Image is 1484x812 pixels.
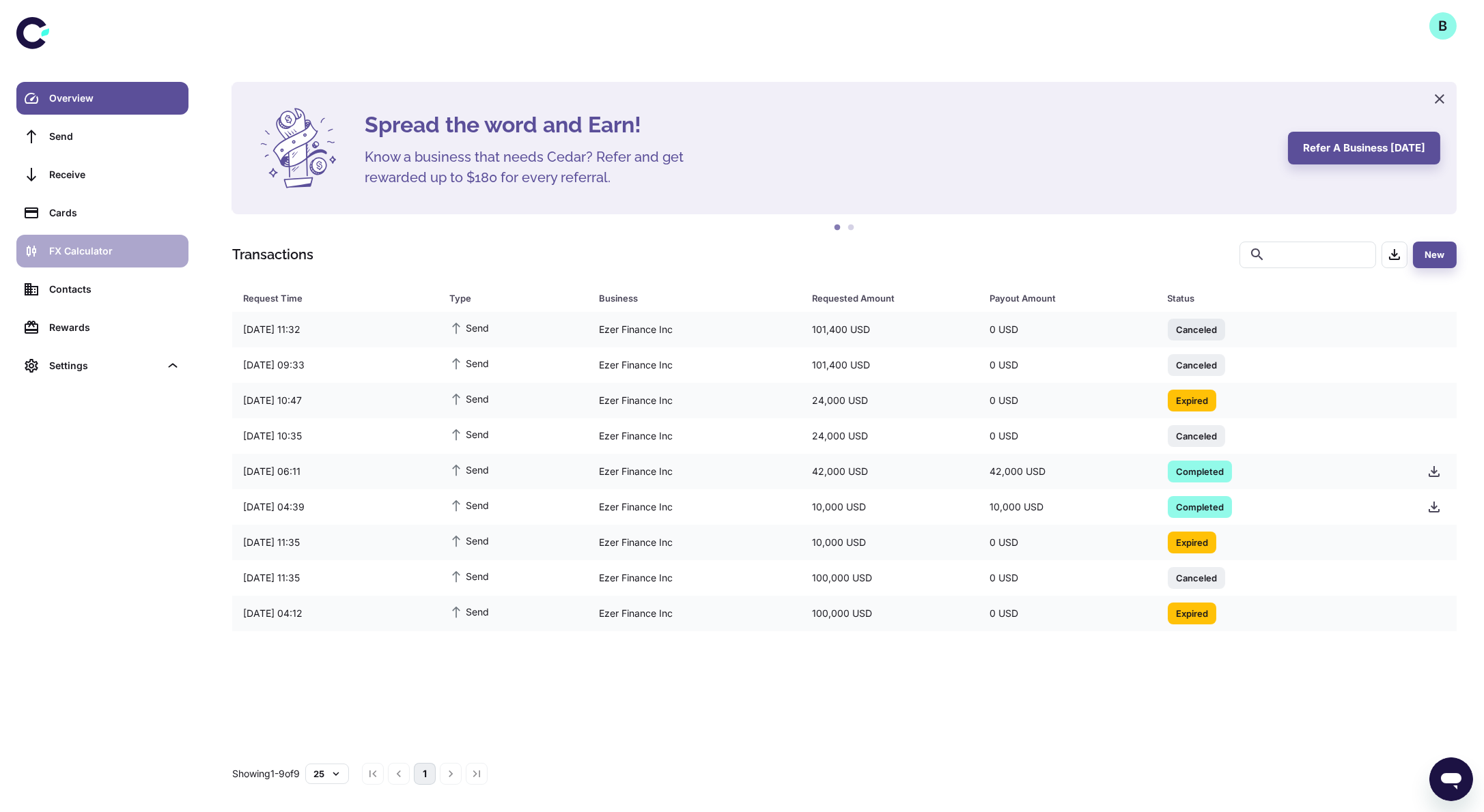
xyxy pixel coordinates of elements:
a: Cards [16,197,188,229]
h4: Spread the word and Earn! [365,108,1272,141]
div: Ezer Finance Inc [588,388,801,414]
div: Settings [49,358,160,373]
div: [DATE] 11:35 [232,530,438,555]
div: 100,000 USD [801,600,979,626]
a: FX Calculator [16,235,188,267]
div: 0 USD [979,388,1156,414]
div: Payout Amount [990,289,1133,308]
div: 10,000 USD [979,494,1156,520]
div: Request Time [243,289,415,308]
div: 0 USD [979,423,1156,449]
span: Canceled [1168,322,1225,336]
div: Ezer Finance Inc [588,352,801,378]
div: [DATE] 10:35 [232,423,438,449]
span: Completed [1168,464,1232,478]
div: 0 USD [979,565,1156,591]
a: Rewards [16,311,188,344]
span: Send [449,426,489,441]
div: Ezer Finance Inc [588,423,801,449]
div: [DATE] 06:11 [232,459,438,484]
span: Expired [1168,606,1216,620]
a: Send [16,120,188,153]
span: Status [1168,289,1400,308]
a: Contacts [16,273,188,306]
div: Send [49,129,180,144]
a: Receive [16,158,188,191]
div: 101,400 USD [801,352,979,378]
span: Expired [1168,535,1216,549]
span: Send [449,391,489,406]
div: Overview [49,91,180,106]
span: Canceled [1168,358,1225,371]
div: [DATE] 04:39 [232,494,438,520]
div: [DATE] 11:32 [232,317,438,343]
div: Rewards [49,320,180,335]
iframe: Button to launch messaging window [1429,757,1473,801]
span: Send [449,462,489,477]
div: 0 USD [979,317,1156,343]
button: 1 [831,221,845,235]
div: Ezer Finance Inc [588,565,801,591]
div: 10,000 USD [801,494,979,520]
span: Send [449,320,489,335]
div: 0 USD [979,352,1156,378]
div: 24,000 USD [801,388,979,414]
div: 24,000 USD [801,423,979,449]
span: Request Time [243,289,433,308]
span: Send [449,497,489,512]
div: Requested Amount [812,289,955,308]
button: page 1 [414,763,436,785]
a: Overview [16,82,188,115]
span: Completed [1168,499,1232,513]
div: [DATE] 09:33 [232,352,438,378]
div: Ezer Finance Inc [588,494,801,520]
div: 42,000 USD [801,459,979,484]
div: Settings [16,349,188,382]
div: Contacts [49,282,180,297]
div: 0 USD [979,600,1156,626]
p: Showing 1-9 of 9 [232,766,300,781]
div: 10,000 USD [801,530,979,555]
span: Canceled [1168,429,1225,442]
span: Payout Amount [990,289,1151,308]
button: B [1429,12,1457,40]
h5: Know a business that needs Cedar? Refer and get rewarded up to $180 for every referral. [365,147,706,188]
div: Ezer Finance Inc [588,600,801,626]
span: Type [449,289,583,308]
div: Status [1168,289,1382,308]
button: 25 [305,764,349,784]
div: FX Calculator [49,244,180,259]
button: Refer a business [DATE] [1288,132,1440,164]
div: [DATE] 10:47 [232,388,438,414]
div: [DATE] 11:35 [232,565,438,591]
div: 0 USD [979,530,1156,555]
div: Receive [49,167,180,182]
span: Send [449,356,489,371]
div: Type [449,289,565,308]
span: Expired [1168,393,1216,407]
div: 42,000 USD [979,459,1156,484]
div: Ezer Finance Inc [588,317,801,343]
span: Send [449,568,489,583]
button: 2 [845,221,858,235]
div: [DATE] 04:12 [232,600,438,626]
div: Cards [49,205,180,220]
div: Ezer Finance Inc [588,530,801,555]
h1: Transactions [232,244,313,265]
span: Send [449,533,489,548]
div: 100,000 USD [801,565,979,591]
nav: pagination navigation [360,763,490,785]
div: Ezer Finance Inc [588,459,801,484]
span: Canceled [1168,570,1225,584]
span: Requested Amount [812,289,973,308]
div: 101,400 USD [801,317,979,343]
button: New [1413,242,1457,268]
span: Send [449,604,489,619]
